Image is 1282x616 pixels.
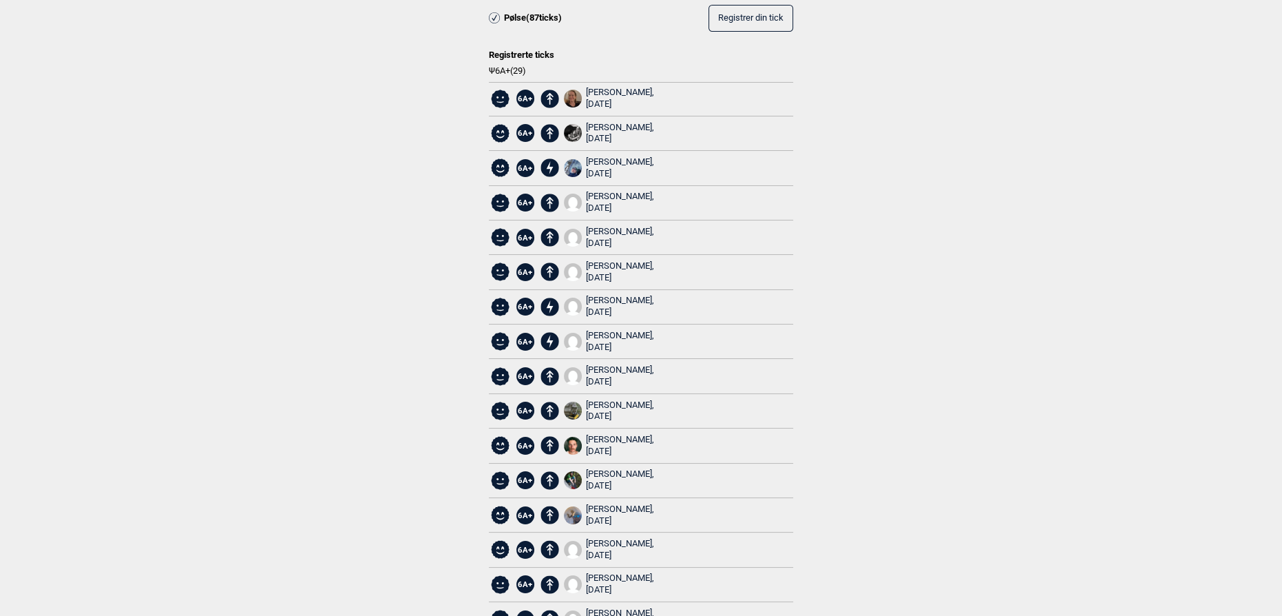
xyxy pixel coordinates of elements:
[586,376,654,388] div: [DATE]
[586,365,654,388] div: [PERSON_NAME],
[564,87,655,110] a: 1000012827[PERSON_NAME], [DATE]
[586,550,654,562] div: [DATE]
[564,504,655,527] a: 3 ED163 A0 B406 4 C21 A116 420 AA40 AB3 C7[PERSON_NAME], [DATE]
[516,298,534,316] span: 6A+
[516,437,534,455] span: 6A+
[564,90,582,107] img: 1000012827
[564,124,582,142] img: MBB2723
[586,446,654,458] div: [DATE]
[564,400,655,423] a: 20231019 201310[PERSON_NAME], [DATE]
[516,333,534,351] span: 6A+
[586,469,654,492] div: [PERSON_NAME],
[516,90,534,107] span: 6A+
[564,298,582,316] img: User fallback1
[564,263,582,281] img: User fallback1
[516,575,534,593] span: 6A+
[564,229,582,247] img: User fallback1
[564,365,655,388] a: User fallback1[PERSON_NAME], [DATE]
[564,260,655,284] a: User fallback1[PERSON_NAME], [DATE]
[586,538,654,562] div: [PERSON_NAME],
[586,203,654,214] div: [DATE]
[586,87,654,110] div: [PERSON_NAME],
[586,434,654,458] div: [PERSON_NAME],
[586,400,654,423] div: [PERSON_NAME],
[564,541,582,559] img: User fallback1
[564,437,582,455] img: 1 D64 F659 699 B 4 AC0 AE83 8 A752141 A1 FA 4 E7 C6 E13 DA70 4985 B55 F 75938 CD1 A51 E
[586,515,654,527] div: [DATE]
[586,573,654,596] div: [PERSON_NAME],
[564,330,655,353] a: User fallback1[PERSON_NAME], [DATE]
[564,333,582,351] img: User fallback1
[504,12,562,24] span: Pølse ( 87 ticks)
[516,367,534,385] span: 6A+
[586,295,654,318] div: [PERSON_NAME],
[564,191,655,214] a: User fallback1[PERSON_NAME], [DATE]
[586,168,654,180] div: [DATE]
[586,330,654,353] div: [PERSON_NAME],
[564,159,582,177] img: D560 E75 F 49 E0 488 D BAE8 E5128639 D3 DF
[564,471,582,489] img: Received 240719653869818
[516,506,534,524] span: 6A+
[586,99,654,110] div: [DATE]
[586,480,654,492] div: [DATE]
[586,156,654,180] div: [PERSON_NAME],
[718,13,784,23] span: Registrer din tick
[586,191,654,214] div: [PERSON_NAME],
[586,342,654,353] div: [DATE]
[586,238,654,249] div: [DATE]
[564,156,655,180] a: D560 E75 F 49 E0 488 D BAE8 E5128639 D3 DF[PERSON_NAME], [DATE]
[564,402,582,420] img: 20231019 201310
[586,411,654,422] div: [DATE]
[586,122,654,145] div: [PERSON_NAME],
[516,229,534,247] span: 6A+
[516,159,534,177] span: 6A+
[586,584,654,596] div: [DATE]
[564,506,582,524] img: 3 ED163 A0 B406 4 C21 A116 420 AA40 AB3 C7
[564,573,655,596] a: User fallback1[PERSON_NAME], [DATE]
[564,226,655,249] a: User fallback1[PERSON_NAME], [DATE]
[489,41,793,61] div: Registrerte ticks
[516,402,534,420] span: 6A+
[564,122,655,145] a: MBB2723[PERSON_NAME], [DATE]
[586,272,654,284] div: [DATE]
[489,65,793,77] span: Ψ 6A+ ( 29 )
[564,538,655,562] a: User fallback1[PERSON_NAME], [DATE]
[586,133,654,145] div: [DATE]
[516,194,534,212] span: 6A+
[564,367,582,385] img: User fallback1
[586,260,654,284] div: [PERSON_NAME],
[564,434,655,458] a: 1 D64 F659 699 B 4 AC0 AE83 8 A752141 A1 FA 4 E7 C6 E13 DA70 4985 B55 F 75938 CD1 A51 E[PERSON_NA...
[586,226,654,249] div: [PERSON_NAME],
[564,469,655,492] a: Received 240719653869818[PERSON_NAME], [DATE]
[516,471,534,489] span: 6A+
[516,541,534,559] span: 6A+
[708,5,793,32] button: Registrer din tick
[516,124,534,142] span: 6A+
[564,194,582,212] img: User fallback1
[586,307,654,318] div: [DATE]
[564,575,582,593] img: User fallback1
[586,504,654,527] div: [PERSON_NAME],
[516,263,534,281] span: 6A+
[564,295,655,318] a: User fallback1[PERSON_NAME], [DATE]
